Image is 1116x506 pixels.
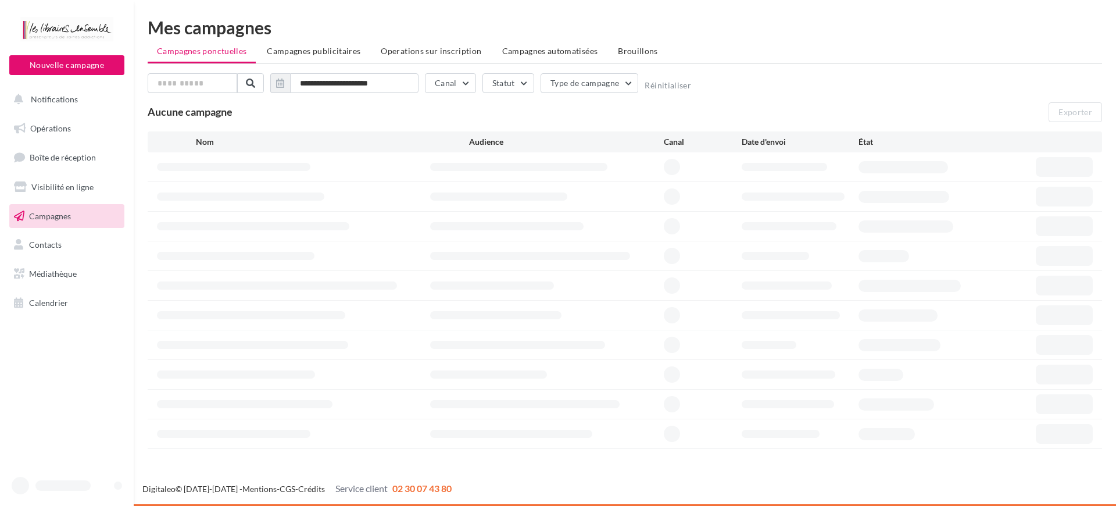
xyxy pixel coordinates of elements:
div: Date d'envoi [742,136,859,148]
a: Opérations [7,116,127,141]
a: Calendrier [7,291,127,315]
div: Audience [469,136,664,148]
a: Médiathèque [7,262,127,286]
a: Visibilité en ligne [7,175,127,199]
span: Campagnes [29,211,71,220]
button: Nouvelle campagne [9,55,124,75]
span: Brouillons [618,46,658,56]
span: Médiathèque [29,269,77,279]
a: Contacts [7,233,127,257]
a: Campagnes [7,204,127,229]
span: Visibilité en ligne [31,182,94,192]
a: Mentions [242,484,277,494]
button: Exporter [1049,102,1102,122]
span: Operations sur inscription [381,46,481,56]
span: Opérations [30,123,71,133]
a: Crédits [298,484,325,494]
button: Réinitialiser [645,81,691,90]
div: Mes campagnes [148,19,1102,36]
span: 02 30 07 43 80 [392,483,452,494]
span: Campagnes publicitaires [267,46,360,56]
span: Boîte de réception [30,152,96,162]
span: Aucune campagne [148,105,233,118]
button: Canal [425,73,476,93]
div: Nom [196,136,469,148]
button: Notifications [7,87,122,112]
div: État [859,136,975,148]
button: Type de campagne [541,73,639,93]
span: © [DATE]-[DATE] - - - [142,484,452,494]
span: Notifications [31,94,78,104]
span: Service client [335,483,388,494]
button: Statut [482,73,534,93]
div: Canal [664,136,742,148]
a: CGS [280,484,295,494]
a: Digitaleo [142,484,176,494]
span: Calendrier [29,298,68,308]
a: Boîte de réception [7,145,127,170]
span: Contacts [29,240,62,250]
span: Campagnes automatisées [502,46,598,56]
